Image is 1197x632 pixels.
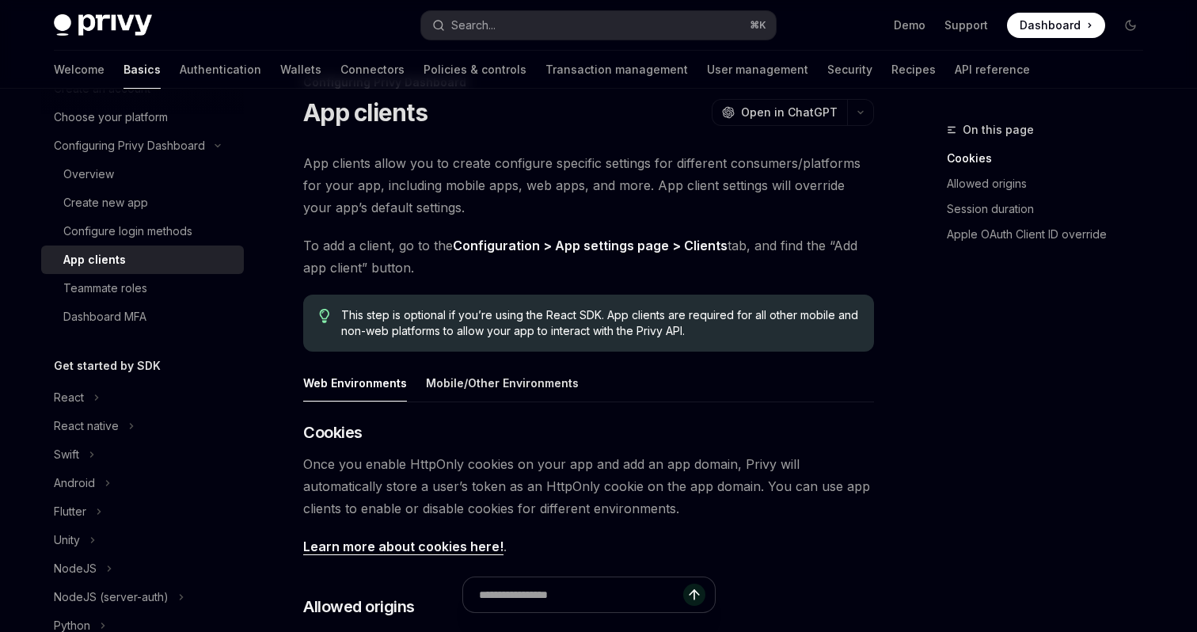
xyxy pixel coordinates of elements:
div: Search... [451,16,496,35]
div: NodeJS [54,559,97,578]
div: React native [54,417,119,436]
span: Open in ChatGPT [741,105,838,120]
button: Toggle NodeJS section [41,554,244,583]
button: Toggle Flutter section [41,497,244,526]
a: Welcome [54,51,104,89]
div: Unity [54,531,80,550]
div: App clients [63,250,126,269]
button: Toggle Configuring Privy Dashboard section [41,131,244,160]
a: Choose your platform [41,103,244,131]
a: Cookies [947,146,1156,171]
button: Open search [421,11,776,40]
a: API reference [955,51,1030,89]
button: Toggle NodeJS (server-auth) section [41,583,244,611]
a: Authentication [180,51,261,89]
a: Dashboard MFA [41,303,244,331]
a: Connectors [340,51,405,89]
a: Wallets [280,51,321,89]
a: Allowed origins [947,171,1156,196]
div: React [54,388,84,407]
div: NodeJS (server-auth) [54,588,169,607]
div: Android [54,474,95,493]
div: Teammate roles [63,279,147,298]
div: Choose your platform [54,108,168,127]
button: Toggle Android section [41,469,244,497]
h1: App clients [303,98,427,127]
div: Configure login methods [63,222,192,241]
svg: Tip [319,309,330,323]
a: Transaction management [545,51,688,89]
img: dark logo [54,14,152,36]
a: Security [827,51,872,89]
a: Configuration > App settings page > Clients [453,238,728,254]
a: App clients [41,246,244,274]
a: Create new app [41,188,244,217]
button: Mobile/Other Environments [426,364,579,402]
button: Toggle Swift section [41,440,244,469]
span: This step is optional if you’re using the React SDK. App clients are required for all other mobil... [341,307,858,339]
a: User management [707,51,808,89]
input: Ask a question... [479,577,683,612]
div: Swift [54,445,79,464]
span: To add a client, go to the tab, and find the “Add app client” button. [303,234,874,279]
span: Once you enable HttpOnly cookies on your app and add an app domain, Privy will automatically stor... [303,453,874,520]
a: Support [944,17,988,33]
a: Overview [41,160,244,188]
span: . [303,535,874,558]
a: Recipes [891,51,936,89]
div: Overview [63,165,114,184]
h5: Get started by SDK [54,356,161,375]
a: Demo [894,17,925,33]
button: Toggle React section [41,383,244,412]
span: Dashboard [1020,17,1081,33]
a: Apple OAuth Client ID override [947,222,1156,247]
div: Flutter [54,502,86,521]
button: Web Environments [303,364,407,402]
button: Toggle dark mode [1118,13,1143,38]
a: Teammate roles [41,274,244,303]
a: Configure login methods [41,217,244,246]
button: Toggle Unity section [41,526,244,554]
button: Open in ChatGPT [712,99,847,126]
span: On this page [963,120,1034,139]
div: Configuring Privy Dashboard [54,136,205,155]
span: Cookies [303,421,363,444]
a: Dashboard [1007,13,1105,38]
a: Learn more about cookies here! [303,539,503,555]
span: App clients allow you to create configure specific settings for different consumers/platforms for... [303,152,874,219]
div: Create new app [63,193,148,212]
a: Session duration [947,196,1156,222]
button: Send message [683,584,705,606]
span: ⌘ K [750,19,766,32]
a: Basics [123,51,161,89]
div: Dashboard MFA [63,307,146,326]
a: Policies & controls [424,51,526,89]
button: Toggle React native section [41,412,244,440]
